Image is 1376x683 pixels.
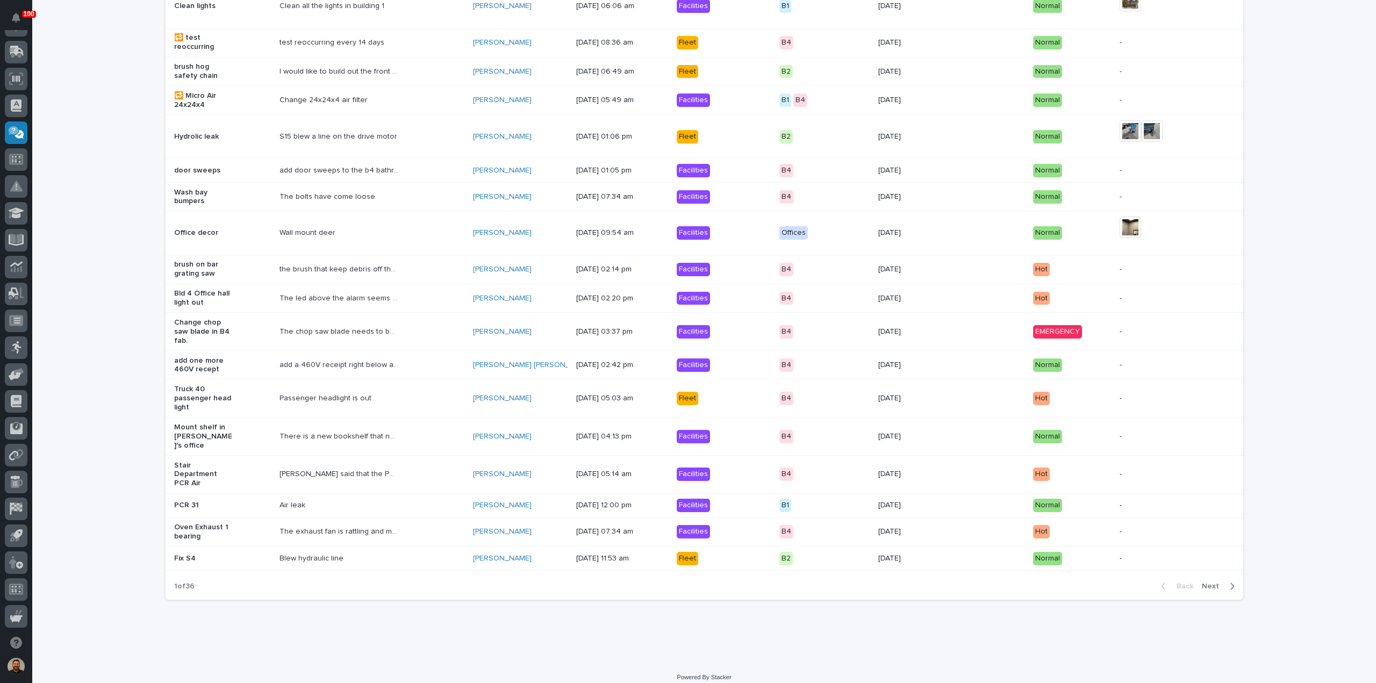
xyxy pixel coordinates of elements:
span: Back [1170,581,1193,591]
button: users-avatar [5,655,27,678]
div: Facilities [677,525,710,538]
div: Fleet [677,36,698,49]
a: [PERSON_NAME] [473,327,532,336]
tr: brush hog safety chainI would like to build out the front of the brush hog and add safety chain t... [166,57,1243,86]
div: Normal [1033,226,1062,240]
div: B2 [779,130,793,143]
p: - [1120,38,1179,47]
p: add a 460V receipt right below an existing one. same circuit. Just so the drill can remain plugge... [279,358,401,370]
div: Facilities [677,430,710,443]
a: [PERSON_NAME] [473,265,532,274]
p: - [1120,432,1179,441]
a: 🔗Onboarding Call [63,168,141,188]
p: [DATE] [878,2,938,11]
p: [DATE] [878,554,938,563]
button: Start new chat [183,123,196,135]
p: - [1120,166,1179,175]
tr: Fix S4Blew hydraulic lineBlew hydraulic line [PERSON_NAME] [DATE] 11:53 amFleetB2[DATE]Normal- [166,547,1243,571]
button: Notifications [5,6,27,29]
p: Bld 4 Office hall light out [174,289,234,307]
p: [DATE] [878,294,938,303]
div: B4 [779,292,793,305]
a: [PERSON_NAME] [473,470,532,479]
p: [DATE] 09:54 am [576,228,636,238]
div: Normal [1033,130,1062,143]
p: 100 [24,10,34,18]
p: brush on bar grating saw [174,260,234,278]
div: Notifications100 [13,13,27,30]
p: The bolts have come loose [279,190,377,202]
tr: Office decorWall mount deerWall mount deer [PERSON_NAME] [DATE] 09:54 amFacilitiesOffices[DATE]No... [166,211,1243,255]
p: Change chop saw blade in B4 fab. [174,318,234,345]
div: B1 [779,94,791,107]
div: Facilities [677,499,710,512]
div: Facilities [677,226,710,240]
a: [PERSON_NAME] [473,166,532,175]
div: B4 [779,468,793,481]
p: [DATE] 05:49 am [576,96,636,105]
tr: Wash bay bumpersThe bolts have come looseThe bolts have come loose [PERSON_NAME] [DATE] 07:34 amF... [166,183,1243,212]
p: [DATE] 08:36 am [576,38,636,47]
p: Hydrolic leak [174,132,234,141]
p: - [1120,192,1179,202]
div: Fleet [677,552,698,565]
p: [DATE] [878,527,938,536]
tr: Bld 4 Office hall light outThe led above the alarm seems to not be workingThe led above the alarm... [166,284,1243,313]
a: [PERSON_NAME] [473,294,532,303]
img: Stacker [11,10,32,32]
a: [PERSON_NAME] [473,228,532,238]
p: [DATE] 03:37 pm [576,327,636,336]
a: [PERSON_NAME] [473,501,532,510]
div: B4 [779,392,793,405]
div: Fleet [677,130,698,143]
p: [DATE] [878,361,938,370]
p: [DATE] 07:34 am [576,527,636,536]
div: Normal [1033,36,1062,49]
p: the brush that keep debris off the saw blade on the bar grading saw broke off. [279,263,401,274]
p: [DATE] [878,265,938,274]
div: Hot [1033,263,1050,276]
div: 📖 [11,174,19,182]
p: [DATE] 06:49 am [576,67,636,76]
div: Hot [1033,292,1050,305]
tr: PCR 31Air leakAir leak [PERSON_NAME] [DATE] 12:00 pmFacilitiesB1[DATE]Normal- [166,493,1243,517]
p: Blew hydraulic line [279,552,346,563]
p: [DATE] [878,166,938,175]
div: Normal [1033,430,1062,443]
p: Wash bay bumpers [174,188,234,206]
div: We're available if you need us! [37,130,136,139]
p: [DATE] [878,228,938,238]
div: Facilities [677,94,710,107]
div: B4 [779,325,793,339]
div: Hot [1033,468,1050,481]
p: Welcome 👋 [11,42,196,60]
p: Air leak [279,499,307,510]
div: Facilities [677,164,710,177]
p: Office decor [174,228,234,238]
a: [PERSON_NAME] [473,2,532,11]
div: Facilities [677,468,710,481]
div: Facilities [677,292,710,305]
p: [DATE] 02:20 pm [576,294,636,303]
p: - [1120,67,1179,76]
a: 📖Help Docs [6,168,63,188]
p: [DATE] 05:03 am [576,394,636,403]
div: B2 [779,552,793,565]
tr: door sweepsadd door sweeps to the b4 bathroom both doors near the main offices and the door leadi... [166,159,1243,183]
a: [PERSON_NAME] [473,527,532,536]
div: Normal [1033,164,1062,177]
p: Oven Exhaust 1 bearing [174,523,234,541]
a: [PERSON_NAME] [473,394,532,403]
p: [DATE] [878,470,938,479]
a: [PERSON_NAME] [473,67,532,76]
p: [DATE] 11:53 am [576,554,636,563]
div: B4 [779,164,793,177]
button: Back [1152,581,1198,591]
a: [PERSON_NAME] [473,554,532,563]
span: Next [1202,581,1225,591]
p: [DATE] [878,394,938,403]
div: Facilities [677,358,710,372]
div: Facilities [677,325,710,339]
div: Normal [1033,65,1062,78]
p: - [1120,265,1179,274]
